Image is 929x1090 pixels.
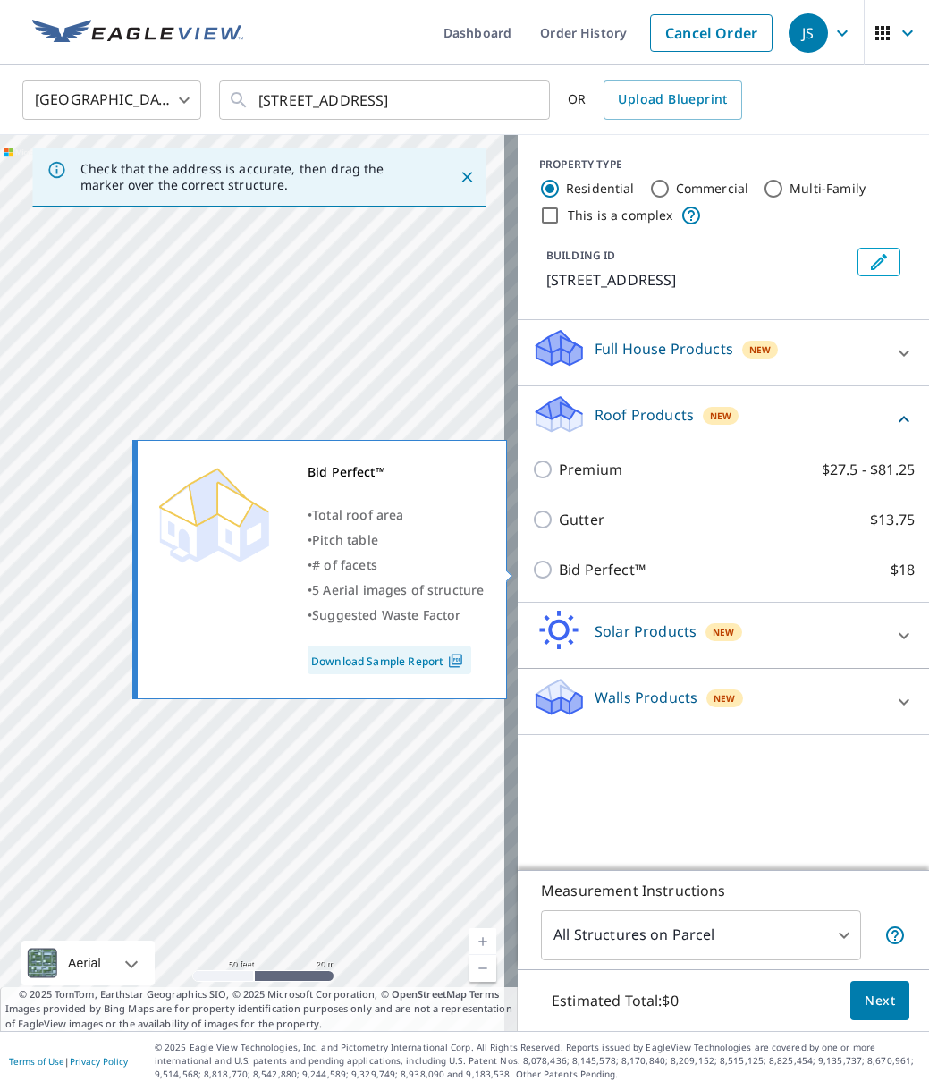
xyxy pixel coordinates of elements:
p: $18 [891,559,915,580]
img: Premium [151,460,276,567]
span: © 2025 TomTom, Earthstar Geographics SIO, © 2025 Microsoft Corporation, © [19,987,499,1002]
span: Suggested Waste Factor [312,606,460,623]
span: New [713,625,734,639]
span: Next [865,990,895,1012]
div: Bid Perfect™ [308,460,484,485]
p: Bid Perfect™ [559,559,646,580]
p: Full House Products [595,338,733,359]
label: Residential [566,180,635,198]
p: Solar Products [595,621,697,642]
a: Current Level 19, Zoom Out [469,955,496,982]
div: Walls ProductsNew [532,676,915,727]
div: PROPERTY TYPE [539,156,908,173]
div: • [308,578,484,603]
p: Gutter [559,509,604,530]
p: Check that the address is accurate, then drag the marker over the correct structure. [80,161,426,193]
p: $13.75 [870,509,915,530]
p: Premium [559,459,622,480]
span: Your report will include each building or structure inside the parcel boundary. In some cases, du... [884,925,906,946]
div: JS [789,13,828,53]
label: Multi-Family [790,180,866,198]
div: All Structures on Parcel [541,910,861,960]
button: Close [455,165,478,189]
span: Upload Blueprint [618,89,727,111]
div: Roof ProductsNew [532,393,915,444]
span: 5 Aerial images of structure [312,581,484,598]
div: • [308,603,484,628]
button: Next [850,981,909,1021]
p: Walls Products [595,687,697,708]
span: Total roof area [312,506,403,523]
div: • [308,528,484,553]
img: Pdf Icon [443,653,468,669]
p: Measurement Instructions [541,880,906,901]
a: Cancel Order [650,14,773,52]
p: © 2025 Eagle View Technologies, Inc. and Pictometry International Corp. All Rights Reserved. Repo... [155,1041,920,1081]
p: Roof Products [595,404,694,426]
button: Edit building 1 [857,248,900,276]
a: Upload Blueprint [604,80,741,120]
img: EV Logo [32,20,243,46]
a: Terms of Use [9,1055,64,1068]
p: [STREET_ADDRESS] [546,269,850,291]
label: This is a complex [568,207,673,224]
p: Estimated Total: $0 [537,981,693,1020]
div: Aerial [21,941,155,985]
label: Commercial [676,180,749,198]
span: New [749,342,771,357]
a: OpenStreetMap [392,987,467,1001]
a: Privacy Policy [70,1055,128,1068]
span: New [710,409,731,423]
p: | [9,1056,128,1067]
p: BUILDING ID [546,248,615,263]
a: Terms [469,987,499,1001]
div: • [308,503,484,528]
span: Pitch table [312,531,378,548]
div: [GEOGRAPHIC_DATA] [22,75,201,125]
span: New [714,691,735,706]
div: Aerial [63,941,106,985]
div: • [308,553,484,578]
span: # of facets [312,556,377,573]
div: Full House ProductsNew [532,327,915,378]
p: $27.5 - $81.25 [822,459,915,480]
div: Solar ProductsNew [532,610,915,661]
div: OR [568,80,742,120]
a: Current Level 19, Zoom In [469,928,496,955]
input: Search by address or latitude-longitude [258,75,513,125]
a: Download Sample Report [308,646,471,674]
